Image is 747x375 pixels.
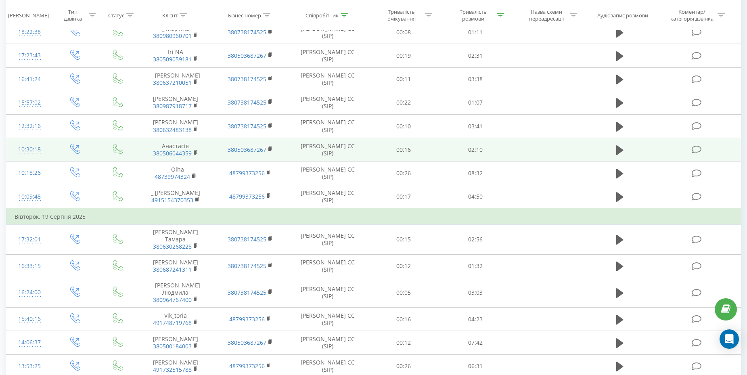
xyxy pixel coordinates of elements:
td: 03:38 [439,67,511,91]
div: 15:57:02 [15,95,44,111]
td: 03:41 [439,115,511,138]
td: [PERSON_NAME] CC (SIP) [287,185,368,209]
a: 491748719768 [153,319,192,327]
div: Open Intercom Messenger [720,329,739,349]
td: 07:42 [439,331,511,354]
a: 4915154370353 [151,196,193,204]
div: 17:23:43 [15,48,44,63]
a: 380964767400 [153,296,192,304]
td: [PERSON_NAME] CC (SIP) [287,161,368,185]
a: 48799373256 [229,315,265,323]
a: 380738174525 [228,235,266,243]
td: 00:17 [368,185,439,209]
td: 02:56 [439,224,511,254]
td: [PERSON_NAME] CC (SIP) [287,67,368,91]
div: 17:32:01 [15,232,44,247]
td: 00:26 [368,161,439,185]
div: 16:24:00 [15,285,44,300]
a: 380632483138 [153,126,192,134]
td: 01:32 [439,254,511,278]
a: 380637210051 [153,79,192,86]
td: 00:10 [368,115,439,138]
td: 01:11 [439,21,511,44]
td: [PERSON_NAME] CC (SIP) [287,138,368,161]
a: 380980960701 [153,32,192,40]
a: 380987918717 [153,102,192,110]
td: [PERSON_NAME] [138,91,213,114]
td: 04:23 [439,308,511,331]
td: [PERSON_NAME] CC (SIP) [287,44,368,67]
td: [PERSON_NAME] [138,331,213,354]
td: [PERSON_NAME] CC (SIP) [287,331,368,354]
td: 00:19 [368,44,439,67]
div: Бізнес номер [228,12,261,19]
div: Співробітник [305,12,339,19]
td: 04:50 [439,185,511,209]
div: 16:33:15 [15,258,44,274]
td: 08:32 [439,161,511,185]
a: 48799373256 [229,362,265,370]
div: [PERSON_NAME] [8,12,49,19]
td: 00:08 [368,21,439,44]
td: 00:05 [368,278,439,308]
div: 18:22:38 [15,24,44,40]
td: _ [PERSON_NAME] [138,185,213,209]
a: 380738174525 [228,75,266,83]
td: [PERSON_NAME] CC (SIP) [287,278,368,308]
a: 380738174525 [228,122,266,130]
a: 380500184003 [153,342,192,350]
div: Назва схеми переадресації [525,8,568,22]
a: 491732515788 [153,366,192,373]
td: 00:15 [368,224,439,254]
td: 00:12 [368,254,439,278]
td: _ Мар'яна [138,21,213,44]
td: [PERSON_NAME] CC (SIP) [287,21,368,44]
td: [PERSON_NAME] CC (SIP) [287,115,368,138]
div: Тривалість розмови [452,8,495,22]
td: [PERSON_NAME] [138,115,213,138]
td: _ Olha [138,161,213,185]
a: 380630268228 [153,243,192,250]
a: 380503687267 [228,339,266,346]
td: _ [PERSON_NAME] Людмила [138,278,213,308]
div: Аудіозапис розмови [597,12,648,19]
div: 10:30:18 [15,142,44,157]
div: Тривалість очікування [380,8,423,22]
div: 13:53:25 [15,358,44,374]
a: 48799373256 [229,193,265,200]
td: 00:22 [368,91,439,114]
td: Vik_toria [138,308,213,331]
td: [PERSON_NAME] Тамара [138,224,213,254]
td: 02:31 [439,44,511,67]
div: 14:06:37 [15,335,44,350]
div: Тип дзвінка [59,8,87,22]
td: 02:10 [439,138,511,161]
td: Анастасія [138,138,213,161]
td: 01:07 [439,91,511,114]
div: 12:32:16 [15,118,44,134]
td: 00:12 [368,331,439,354]
div: 10:09:48 [15,189,44,205]
td: _ [PERSON_NAME] [138,67,213,91]
td: Вівторок, 19 Серпня 2025 [6,209,741,225]
td: 03:03 [439,278,511,308]
td: 00:16 [368,138,439,161]
td: Iri NA [138,44,213,67]
div: Статус [108,12,124,19]
div: 15:40:16 [15,311,44,327]
td: 00:11 [368,67,439,91]
a: 380738174525 [228,262,266,270]
a: 380738174525 [228,289,266,296]
td: [PERSON_NAME] CC (SIP) [287,254,368,278]
a: 380738174525 [228,28,266,36]
div: Клієнт [162,12,178,19]
div: 10:18:26 [15,165,44,181]
a: 380509059181 [153,55,192,63]
a: 380506044359 [153,149,192,157]
a: 48739974324 [155,173,190,180]
a: 380687241311 [153,266,192,273]
a: 48799373256 [229,169,265,177]
td: [PERSON_NAME] CC (SIP) [287,224,368,254]
td: [PERSON_NAME] [138,254,213,278]
div: 16:41:24 [15,71,44,87]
